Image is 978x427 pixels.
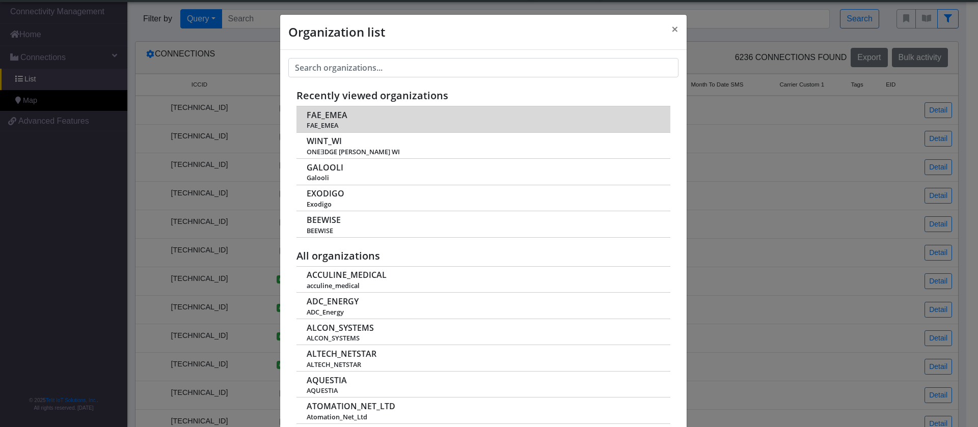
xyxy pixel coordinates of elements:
span: Exodigo [307,201,659,208]
span: AQUESTIA [307,376,347,385]
span: Galooli [307,174,659,182]
span: ATOMATION_NET_LTD [307,402,395,411]
span: ALTECH_NETSTAR [307,349,376,359]
input: Search organizations... [288,58,678,77]
span: ALCON_SYSTEMS [307,323,374,333]
span: ALCON_SYSTEMS [307,334,659,342]
span: BEEWISE [307,215,341,225]
span: FAE_EMEA [307,122,659,129]
span: ADC_Energy [307,308,659,316]
h5: Recently viewed organizations [296,90,670,102]
span: FAE_EMEA [307,110,347,120]
span: × [671,20,678,37]
span: GALOOLI [307,163,343,173]
span: EXODIGO [307,189,344,198]
span: BEEWISE [307,227,659,235]
span: ACCULINE_MEDICAL [307,270,387,280]
h5: All organizations [296,250,670,262]
span: Atomation_Net_Ltd [307,413,659,421]
span: WINT_WI [307,136,342,146]
span: ONEƎDGE [PERSON_NAME] WI [307,148,659,156]
h4: Organization list [288,23,385,41]
span: AQUESTIA [307,387,659,394]
span: ALTECH_NETSTAR [307,361,659,368]
span: acculine_medical [307,282,659,290]
span: ADC_ENERGY [307,297,359,306]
